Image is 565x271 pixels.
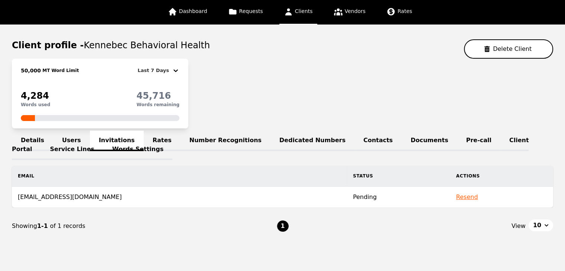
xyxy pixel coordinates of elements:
[21,68,41,74] span: 50,000
[295,8,313,14] span: Clients
[512,222,526,231] span: View
[21,102,50,108] p: Words used
[347,166,450,187] th: Status
[533,221,541,230] span: 10
[137,91,171,101] span: 45,716
[12,208,553,244] nav: Page navigation
[41,68,79,74] h2: MT Word Limit
[12,131,53,151] a: Details
[84,40,210,50] span: Kennebec Behavioral Health
[12,131,529,160] a: Client Portal
[397,8,412,14] span: Rates
[270,131,354,151] a: Dedicated Numbers
[12,222,277,231] div: Showing of 1 records
[529,219,553,231] button: 10
[402,131,457,151] a: Documents
[457,131,500,151] a: Pre-call
[21,91,49,101] span: 4,284
[138,66,172,75] div: Last 7 Days
[239,8,263,14] span: Requests
[354,131,402,151] a: Contacts
[137,102,179,108] p: Words remaining
[181,131,270,151] a: Number Recognitions
[345,8,366,14] span: Vendors
[12,39,210,51] h1: Client profile -
[12,187,347,208] td: [EMAIL_ADDRESS][DOMAIN_NAME]
[450,166,553,187] th: Actions
[41,140,104,160] a: Service Lines
[347,187,450,208] td: Pending
[103,140,172,160] a: Words Settings
[144,131,181,151] a: Rates
[464,39,553,59] button: Delete Client
[53,131,90,151] a: Users
[37,222,50,229] span: 1-1
[179,8,207,14] span: Dashboard
[12,166,347,187] th: Email
[456,193,478,202] button: Resend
